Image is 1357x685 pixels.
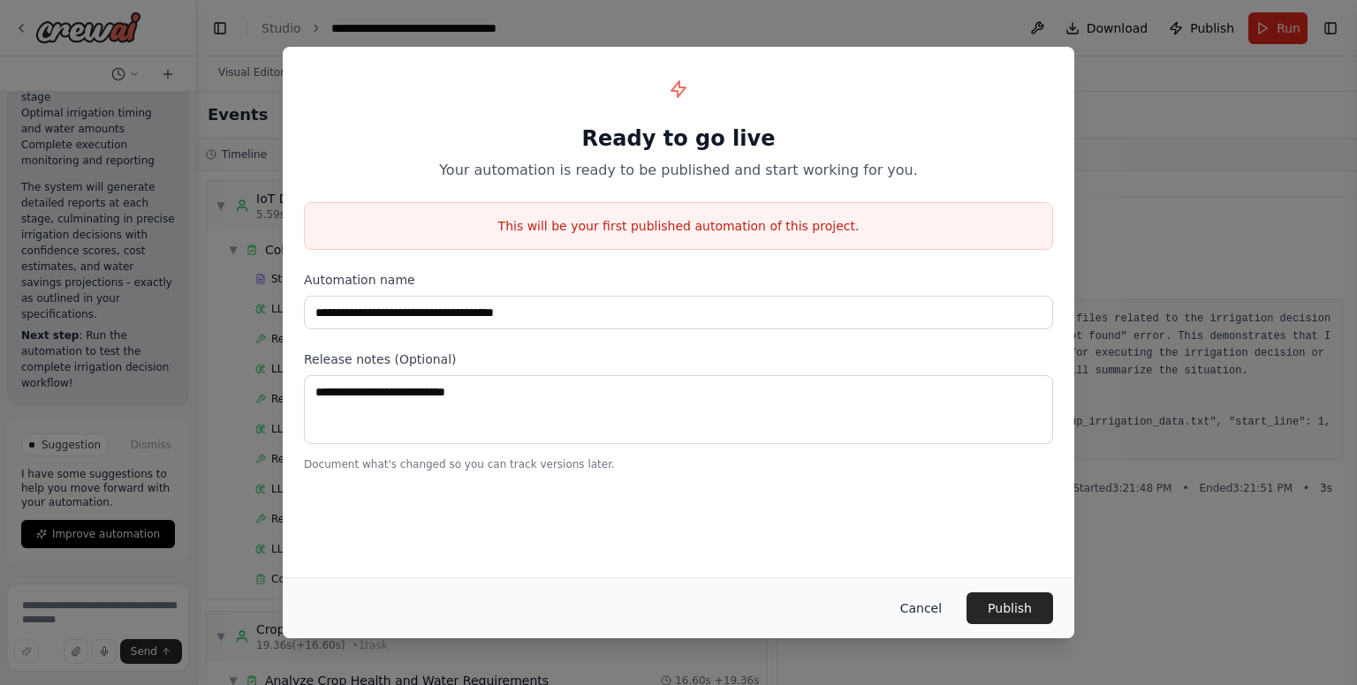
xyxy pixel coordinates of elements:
button: Publish [967,592,1053,624]
label: Automation name [304,271,1053,289]
p: Your automation is ready to be published and start working for you. [304,160,1053,181]
label: Release notes (Optional) [304,350,1053,368]
button: Cancel [886,592,956,624]
p: Document what's changed so you can track versions later. [304,457,1053,471]
h1: Ready to go live [304,124,1053,153]
p: This will be your first published automation of this project. [305,217,1052,235]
